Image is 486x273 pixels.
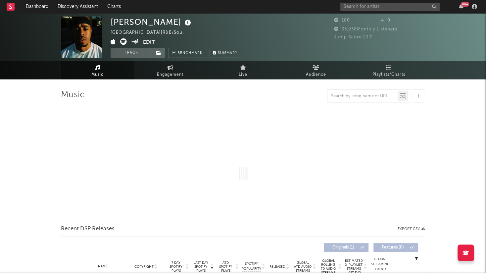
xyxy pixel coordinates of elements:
a: Audience [279,61,352,79]
span: 33,938 Monthly Listeners [334,27,397,31]
button: 99+ [459,4,463,9]
span: Summary [218,51,237,55]
input: Search for artists [340,3,440,11]
input: Search by song name or URL [328,94,398,99]
div: [PERSON_NAME] [111,17,193,27]
span: Live [239,71,247,79]
span: Playlists/Charts [372,71,405,79]
span: Music [91,71,104,79]
span: Originals ( 1 ) [328,246,359,250]
a: Benchmark [168,48,206,58]
a: Music [61,61,134,79]
button: Features(0) [373,243,418,252]
button: Edit [143,38,155,47]
a: Playlists/Charts [352,61,425,79]
div: Name [81,264,124,269]
span: ATD Spotify Plays [217,261,234,273]
span: Released [269,265,285,269]
span: 0 [380,18,390,23]
button: Track [111,48,152,58]
span: Recent DSP Releases [61,225,115,233]
span: Features ( 0 ) [378,246,408,250]
span: 180 [334,18,350,23]
span: Spotify Popularity [242,261,261,271]
a: Live [207,61,279,79]
span: Last Day Spotify Plays [192,261,210,273]
span: 7 Day Spotify Plays [167,261,185,273]
span: Engagement [157,71,183,79]
span: Global ATD Audio Streams [294,261,312,273]
div: 99 + [461,2,469,7]
a: Engagement [134,61,207,79]
button: Summary [210,48,241,58]
button: Export CSV [398,227,425,231]
button: Originals(1) [324,243,368,252]
span: Benchmark [177,49,203,57]
span: Copyright [134,265,153,269]
div: [GEOGRAPHIC_DATA] | R&B/Soul [111,29,191,37]
span: Audience [306,71,326,79]
span: Jump Score: 23.0 [334,35,373,39]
